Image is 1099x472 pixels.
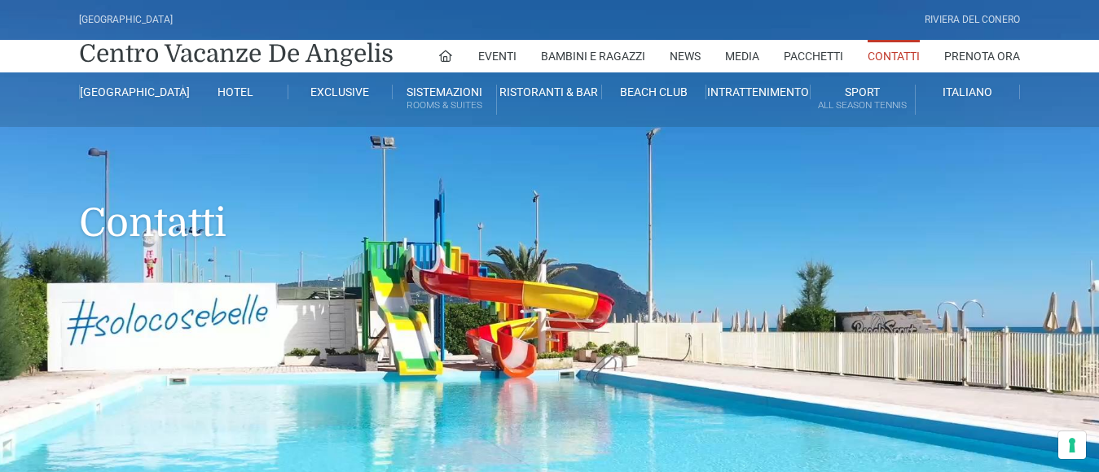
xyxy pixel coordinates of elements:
a: Centro Vacanze De Angelis [79,37,393,70]
a: Ristoranti & Bar [497,85,601,99]
a: Beach Club [602,85,706,99]
a: Pacchetti [784,40,843,72]
a: Exclusive [288,85,393,99]
h1: Contatti [79,127,1020,270]
a: Eventi [478,40,517,72]
span: Italiano [943,85,992,98]
a: Bambini e Ragazzi [541,40,645,72]
a: [GEOGRAPHIC_DATA] [79,85,183,99]
div: [GEOGRAPHIC_DATA] [79,12,173,28]
a: Italiano [916,85,1020,99]
a: Hotel [183,85,288,99]
small: All Season Tennis [811,98,914,113]
a: News [670,40,701,72]
a: Prenota Ora [944,40,1020,72]
a: SportAll Season Tennis [811,85,915,115]
div: Riviera Del Conero [925,12,1020,28]
a: Contatti [868,40,920,72]
a: Media [725,40,759,72]
a: Intrattenimento [706,85,811,99]
small: Rooms & Suites [393,98,496,113]
button: Le tue preferenze relative al consenso per le tecnologie di tracciamento [1058,431,1086,459]
a: SistemazioniRooms & Suites [393,85,497,115]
